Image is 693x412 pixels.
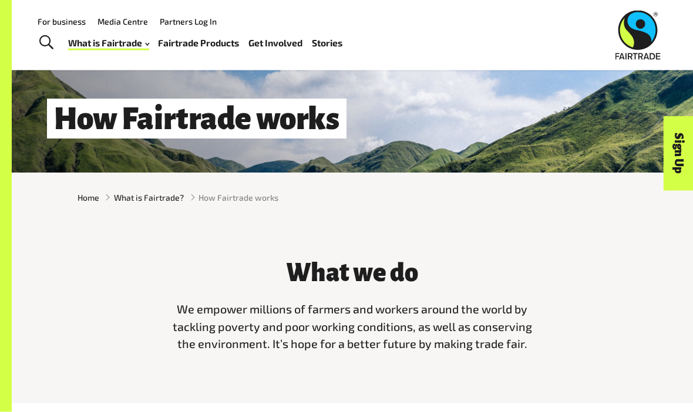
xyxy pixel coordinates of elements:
a: Stories [312,35,342,51]
a: For business [38,16,86,26]
img: Fairtrade Australia New Zealand logo [615,11,660,60]
a: Partners Log In [160,16,217,26]
a: Home [78,192,99,204]
h1: How Fairtrade works [47,99,346,139]
a: What is Fairtrade? [114,192,184,204]
span: We empower millions of farmers and workers around the world by tackling poverty and poor working ... [173,302,532,351]
a: Toggle Search [32,28,60,58]
a: What is Fairtrade [68,35,149,51]
a: Fairtrade Products [158,35,239,51]
h3: What we do [171,260,533,287]
a: Media Centre [97,16,148,26]
a: Get Involved [248,35,302,51]
span: How Fairtrade works [199,192,278,204]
